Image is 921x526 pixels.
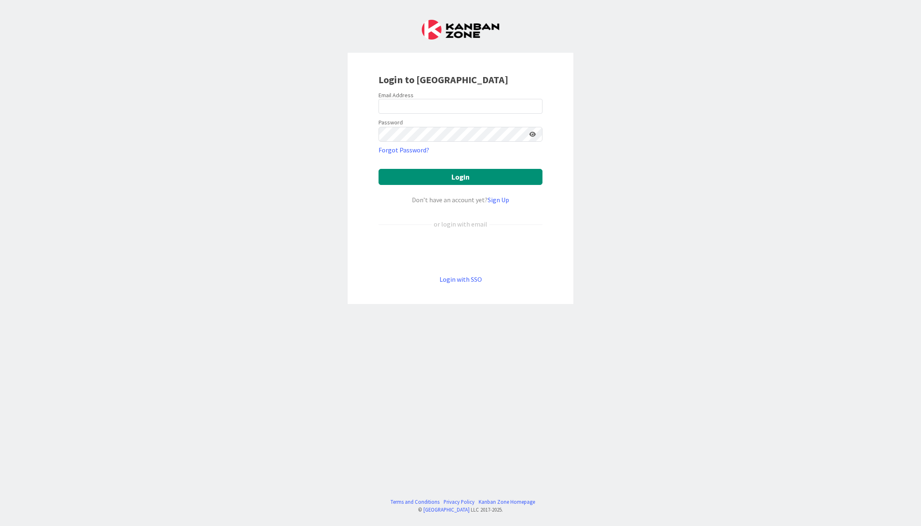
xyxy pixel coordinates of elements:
a: Terms and Conditions [390,498,439,506]
div: © LLC 2017- 2025 . [386,506,535,514]
a: Privacy Policy [444,498,475,506]
button: Login [379,169,542,185]
label: Password [379,118,403,127]
iframe: Botão "Fazer login com o Google" [374,243,547,261]
div: or login with email [432,219,489,229]
a: Forgot Password? [379,145,429,155]
img: Kanban Zone [422,20,499,40]
a: Sign Up [488,196,509,204]
a: Kanban Zone Homepage [479,498,535,506]
div: Don’t have an account yet? [379,195,542,205]
b: Login to [GEOGRAPHIC_DATA] [379,73,508,86]
a: [GEOGRAPHIC_DATA] [423,506,470,513]
label: Email Address [379,91,414,99]
a: Login with SSO [439,275,482,283]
